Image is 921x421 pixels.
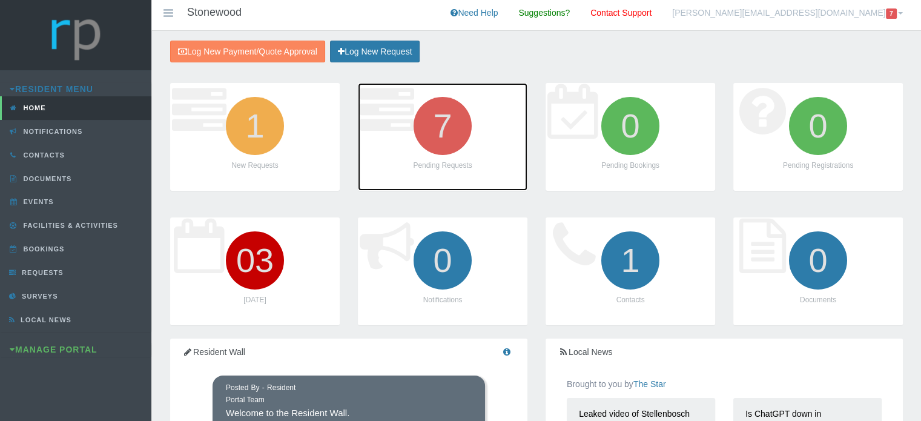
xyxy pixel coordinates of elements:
div: Posted By - Resident Portal Team [226,382,295,406]
a: 0 Documents [733,217,903,325]
a: 7 Pending Requests [358,83,527,190]
a: 0 Pending Registrations [733,83,903,190]
span: Notifications [21,128,83,135]
span: Local News [18,316,71,323]
i: 0 [409,227,477,294]
h5: Resident Wall [182,348,515,357]
a: 1 Contacts [546,217,715,325]
span: Surveys [19,293,58,300]
p: Documents [745,294,891,306]
span: Bookings [21,245,65,253]
span: 7 [886,8,897,19]
p: Contacts [558,294,703,306]
p: Pending Registrations [745,160,891,171]
span: Events [21,198,54,205]
i: 1 [596,227,664,294]
i: 0 [596,92,664,160]
a: 0 Notifications [358,217,527,325]
span: Facilities & Activities [21,222,118,229]
a: Resident Menu [10,84,93,94]
i: 0 [784,227,852,294]
p: [DATE] [182,294,328,306]
i: 0 [784,92,852,160]
span: Documents [21,175,72,182]
p: Pending Bookings [558,160,703,171]
p: New Requests [182,160,328,171]
i: 1 [221,92,289,160]
p: Pending Requests [370,160,515,171]
span: Requests [19,269,64,276]
i: 03 [221,227,289,294]
span: Home [21,104,46,111]
h4: Stonewood [187,7,242,19]
a: 1 New Requests [170,83,340,190]
span: Contacts [21,151,65,159]
a: Log New Request [330,41,420,63]
p: Brought to you by [567,377,882,391]
i: 7 [409,92,477,160]
a: Log New Payment/Quote Approval [170,41,325,63]
a: The Star [633,379,666,389]
h5: Local News [558,348,891,357]
p: Notifications [370,294,515,306]
a: 0 Pending Bookings [546,83,715,190]
a: Manage Portal [10,345,97,354]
